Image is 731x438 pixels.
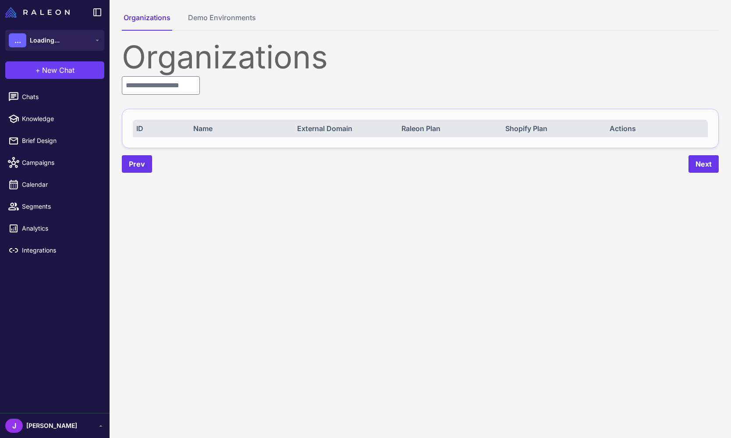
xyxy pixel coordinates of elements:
span: Analytics [22,224,99,233]
a: Knowledge [4,110,106,128]
div: Name [193,123,288,134]
a: Brief Design [4,132,106,150]
span: Segments [22,202,99,211]
span: Loading... [30,36,60,45]
div: J [5,419,23,433]
button: ...Loading... [5,30,104,51]
div: Shopify Plan [505,123,600,134]
a: Integrations [4,241,106,260]
a: Segments [4,197,106,216]
div: Raleon Plan [401,123,496,134]
span: Calendar [22,180,99,189]
div: External Domain [297,123,392,134]
span: Integrations [22,246,99,255]
img: Raleon Logo [5,7,70,18]
button: Organizations [122,12,172,31]
a: Analytics [4,219,106,238]
button: Demo Environments [186,12,258,31]
div: Organizations [122,41,719,73]
div: Actions [610,123,704,134]
span: Chats [22,92,99,102]
span: New Chat [42,65,75,75]
a: Chats [4,88,106,106]
button: Prev [122,155,152,173]
button: +New Chat [5,61,104,79]
span: Brief Design [22,136,99,146]
span: + [35,65,40,75]
div: ... [9,33,26,47]
span: [PERSON_NAME] [26,421,77,431]
a: Campaigns [4,153,106,172]
span: Knowledge [22,114,99,124]
div: ID [136,123,184,134]
a: Calendar [4,175,106,194]
button: Next [688,155,719,173]
span: Campaigns [22,158,99,167]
